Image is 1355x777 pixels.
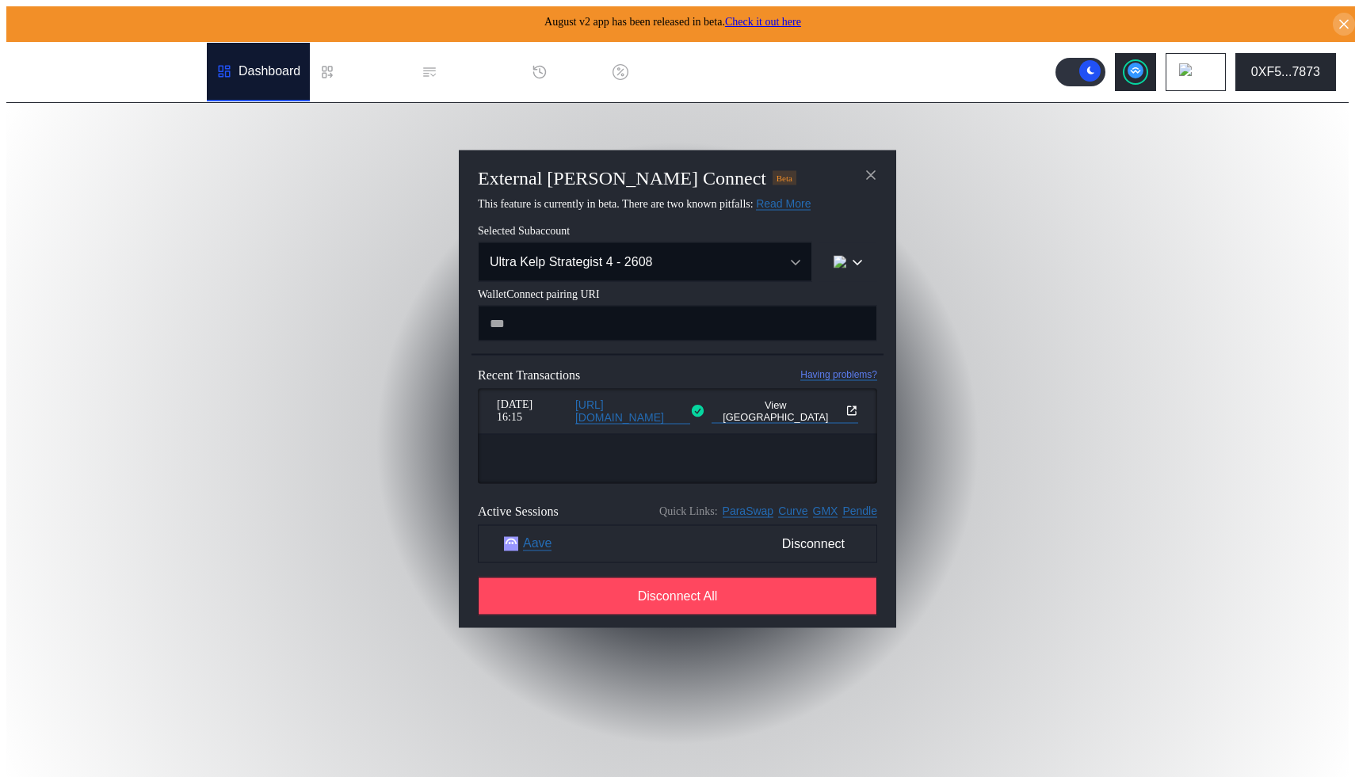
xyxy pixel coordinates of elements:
div: Beta [773,170,796,185]
span: This feature is currently in beta. There are two known pitfalls: [478,197,811,209]
a: [URL][DOMAIN_NAME] [575,398,690,424]
span: Selected Subaccount [478,224,877,237]
button: Open menu [478,242,812,281]
span: [DATE] 16:15 [497,398,569,424]
a: ParaSwap [723,505,774,518]
span: WalletConnect pairing URI [478,288,877,300]
h2: External [PERSON_NAME] Connect [478,167,766,189]
span: Disconnect All [638,588,718,603]
span: Quick Links: [659,505,718,517]
img: Aave [504,536,518,550]
a: Having problems? [800,369,877,381]
span: Recent Transactions [478,368,580,382]
button: close modal [858,162,884,188]
button: Disconnect All [478,577,877,615]
a: Curve [778,505,807,518]
span: Active Sessions [478,504,559,518]
a: View [GEOGRAPHIC_DATA] [712,398,858,423]
div: Loan Book [342,65,403,79]
a: Pendle [842,505,877,518]
div: 0XF5...7873 [1251,65,1320,79]
button: chain logo [819,242,877,281]
div: History [554,65,594,79]
a: Read More [756,196,811,210]
div: Discount Factors [635,65,730,79]
div: Permissions [444,65,513,79]
img: chain logo [834,255,846,268]
span: August v2 app has been released in beta. [544,16,801,28]
button: View [GEOGRAPHIC_DATA] [712,398,858,422]
a: GMX [813,505,838,518]
div: Dashboard [239,64,300,78]
button: AaveAaveDisconnect [478,524,877,562]
a: Check it out here [725,16,801,28]
div: Ultra Kelp Strategist 4 - 2608 [490,254,766,269]
a: Aave [523,536,552,551]
span: Disconnect [776,530,851,557]
img: chain logo [1179,63,1197,81]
